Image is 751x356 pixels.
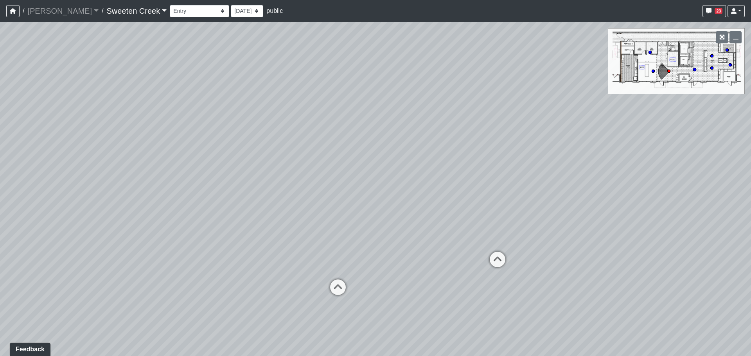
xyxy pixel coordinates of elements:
[106,3,167,19] a: Sweeten Creek
[266,7,283,14] span: public
[702,5,726,17] button: 23
[27,3,99,19] a: [PERSON_NAME]
[99,3,106,19] span: /
[20,3,27,19] span: /
[715,8,722,14] span: 23
[6,340,52,356] iframe: Ybug feedback widget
